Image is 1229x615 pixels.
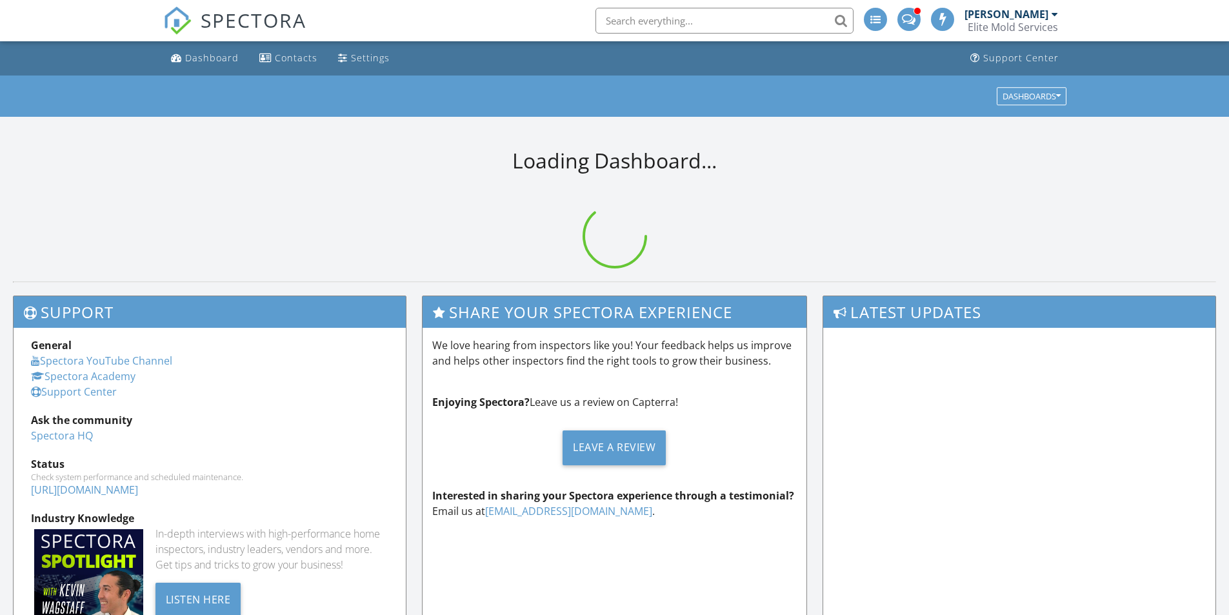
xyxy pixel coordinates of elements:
[31,412,388,428] div: Ask the community
[31,483,138,497] a: [URL][DOMAIN_NAME]
[254,46,323,70] a: Contacts
[432,395,530,409] strong: Enjoying Spectora?
[1003,92,1061,101] div: Dashboards
[432,489,794,503] strong: Interested in sharing your Spectora experience through a testimonial?
[31,428,93,443] a: Spectora HQ
[432,338,797,368] p: We love hearing from inspectors like you! Your feedback helps us improve and helps other inspecto...
[166,46,244,70] a: Dashboard
[423,296,807,328] h3: Share Your Spectora Experience
[185,52,239,64] div: Dashboard
[983,52,1059,64] div: Support Center
[823,296,1215,328] h3: Latest Updates
[968,21,1058,34] div: Elite Mold Services
[31,456,388,472] div: Status
[964,8,1048,21] div: [PERSON_NAME]
[485,504,652,518] a: [EMAIL_ADDRESS][DOMAIN_NAME]
[31,338,72,352] strong: General
[14,296,406,328] h3: Support
[31,472,388,482] div: Check system performance and scheduled maintenance.
[997,87,1066,105] button: Dashboards
[333,46,395,70] a: Settings
[432,488,797,519] p: Email us at .
[155,526,388,572] div: In-depth interviews with high-performance home inspectors, industry leaders, vendors and more. Ge...
[275,52,317,64] div: Contacts
[163,17,306,45] a: SPECTORA
[965,46,1064,70] a: Support Center
[31,369,135,383] a: Spectora Academy
[31,385,117,399] a: Support Center
[201,6,306,34] span: SPECTORA
[163,6,192,35] img: The Best Home Inspection Software - Spectora
[595,8,854,34] input: Search everything...
[31,354,172,368] a: Spectora YouTube Channel
[31,510,388,526] div: Industry Knowledge
[432,420,797,475] a: Leave a Review
[432,394,797,410] p: Leave us a review on Capterra!
[155,592,241,606] a: Listen Here
[563,430,666,465] div: Leave a Review
[351,52,390,64] div: Settings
